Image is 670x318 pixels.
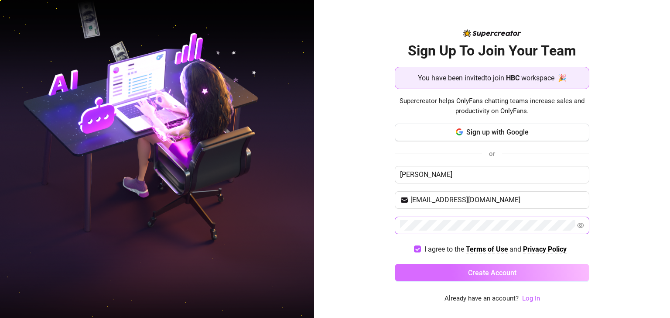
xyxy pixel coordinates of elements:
span: Supercreator helps OnlyFans chatting teams increase sales and productivity on OnlyFans. [395,96,589,117]
input: Enter your Name [395,166,589,183]
a: Privacy Policy [523,245,567,254]
input: Your email [410,195,584,205]
span: eye [577,222,584,229]
span: You have been invited to join [418,73,504,83]
span: Already have an account? [444,294,519,304]
strong: Terms of Use [466,245,508,253]
span: workspace 🎉 [521,73,567,83]
span: Sign up with Google [466,128,529,136]
strong: HBC [506,74,520,82]
strong: Privacy Policy [523,245,567,253]
span: Create Account [468,269,516,277]
button: Sign up with Google [395,124,589,141]
span: I agree to the [424,245,466,253]
img: logo-BBDzfeDw.svg [463,29,521,37]
span: and [509,245,523,253]
a: Log In [522,294,540,304]
a: Terms of Use [466,245,508,254]
h2: Sign Up To Join Your Team [395,42,589,60]
a: Log In [522,294,540,302]
button: Create Account [395,264,589,281]
span: or [489,150,495,158]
